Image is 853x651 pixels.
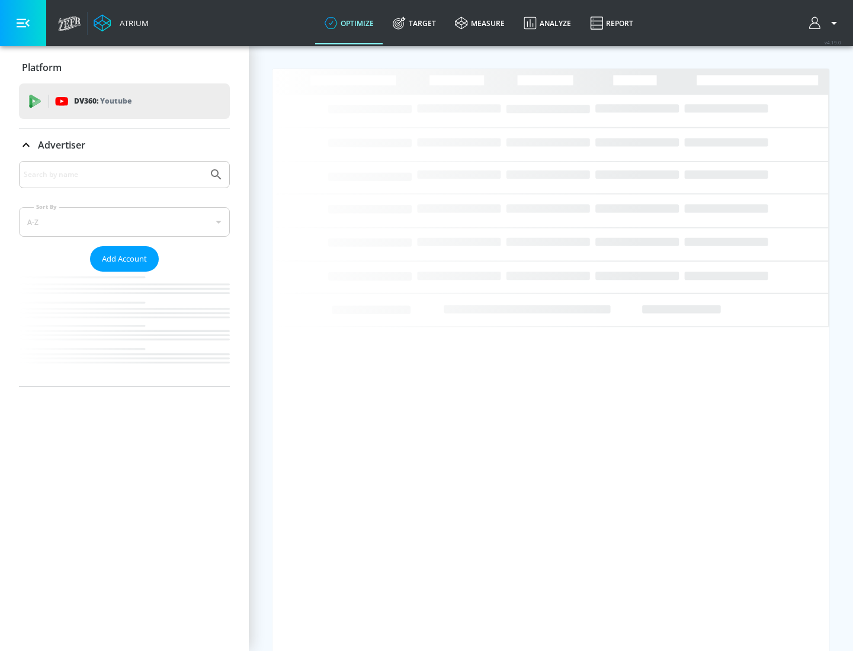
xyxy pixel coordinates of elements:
[383,2,445,44] a: Target
[102,252,147,266] span: Add Account
[94,14,149,32] a: Atrium
[74,95,132,108] p: DV360:
[19,272,230,386] nav: list of Advertiser
[315,2,383,44] a: optimize
[24,167,203,182] input: Search by name
[90,246,159,272] button: Add Account
[19,161,230,386] div: Advertiser
[100,95,132,107] p: Youtube
[22,61,62,74] p: Platform
[19,51,230,84] div: Platform
[19,128,230,162] div: Advertiser
[38,138,85,152] p: Advertiser
[445,2,514,44] a: measure
[581,2,643,44] a: Report
[115,18,149,28] div: Atrium
[514,2,581,44] a: Analyze
[19,207,230,237] div: A-Z
[825,39,841,46] span: v 4.19.0
[19,83,230,119] div: DV360: Youtube
[34,203,59,211] label: Sort By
